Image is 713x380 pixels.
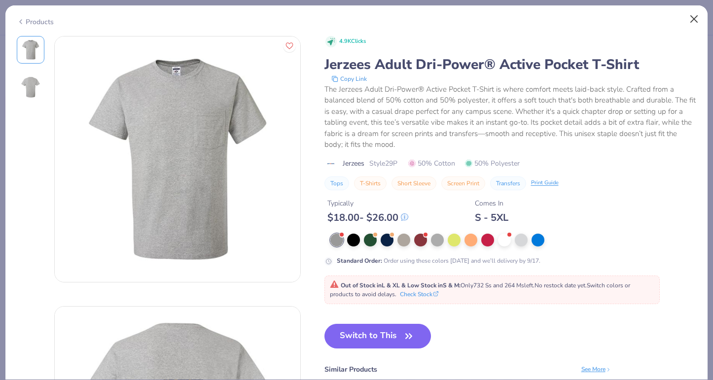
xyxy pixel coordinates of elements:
div: Order using these colors [DATE] and we’ll delivery by 9/17. [337,256,540,265]
div: Typically [327,198,408,208]
span: 4.9K Clicks [339,37,366,46]
button: Close [685,10,704,29]
span: Style 29P [369,158,397,169]
button: Like [283,39,296,52]
img: brand logo [324,160,338,168]
button: Check Stock [400,290,438,299]
span: Jerzees [343,158,364,169]
div: Similar Products [324,364,377,375]
div: Jerzees Adult Dri-Power® Active Pocket T-Shirt [324,55,697,74]
button: T-Shirts [354,176,387,190]
strong: & Low Stock in S & M : [401,281,461,289]
img: Front [19,38,42,62]
button: Short Sleeve [392,176,436,190]
img: Back [19,75,42,99]
button: Transfers [490,176,526,190]
span: 50% Polyester [465,158,520,169]
strong: Standard Order : [337,257,382,265]
span: No restock date yet. [535,281,587,289]
div: See More [581,365,611,374]
div: S - 5XL [475,211,508,224]
button: Screen Print [441,176,485,190]
button: copy to clipboard [328,74,370,84]
button: Switch to This [324,324,431,348]
span: Only 732 Ss and 264 Ms left. Switch colors or products to avoid delays. [330,281,630,298]
div: The Jerzees Adult Dri-Power® Active Pocket T-Shirt is where comfort meets laid-back style. Crafte... [324,84,697,150]
div: Print Guide [531,179,559,187]
div: Products [17,17,54,27]
div: Comes In [475,198,508,208]
div: $ 18.00 - $ 26.00 [327,211,408,224]
img: Front [55,36,300,282]
button: Tops [324,176,349,190]
span: 50% Cotton [408,158,455,169]
strong: Out of Stock in L & XL [341,281,401,289]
